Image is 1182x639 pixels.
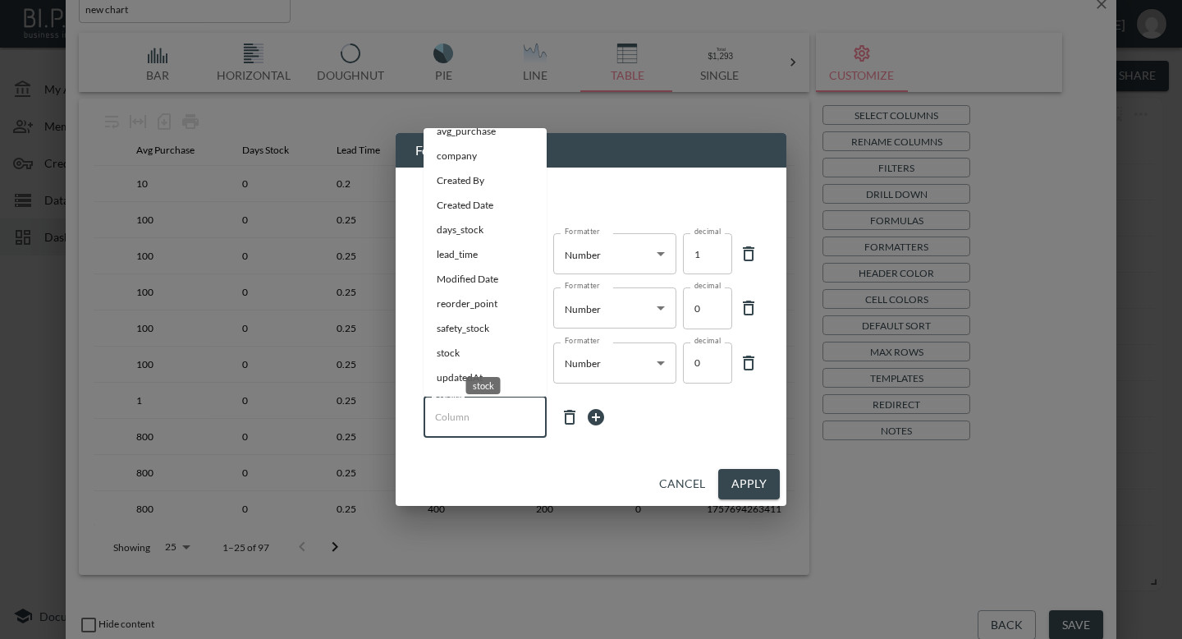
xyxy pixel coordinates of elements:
[565,357,601,370] span: Number
[694,280,721,291] label: decimal
[466,377,501,394] div: stock
[424,168,547,193] li: Created By
[396,133,786,168] h2: Formatters
[694,226,721,237] label: decimal
[565,249,601,261] span: Number
[424,316,547,341] li: safety_stock
[424,144,547,168] li: company
[424,218,547,242] li: days_stock
[653,469,712,499] button: Cancel
[424,193,547,218] li: Created Date
[718,469,780,499] button: Apply
[424,242,547,267] li: lead_time
[565,226,600,237] label: Formatter
[424,267,547,292] li: Modified Date
[694,335,721,346] label: decimal
[435,389,462,400] label: Column
[565,280,600,291] label: Formatter
[424,341,547,365] li: stock
[424,365,547,390] li: updatedAt
[431,404,539,430] input: Column
[565,335,600,346] label: Formatter
[565,303,601,315] span: Number
[424,119,547,144] li: avg_purchase
[424,292,547,316] li: reorder_point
